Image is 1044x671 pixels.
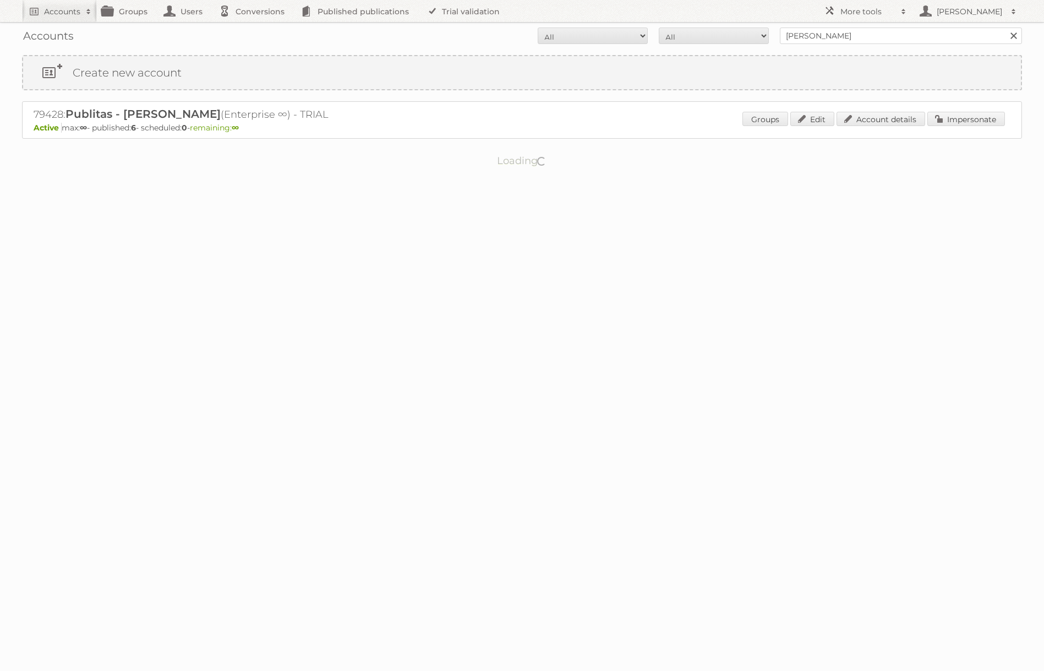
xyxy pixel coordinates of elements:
p: max: - published: - scheduled: - [34,123,1010,133]
span: Active [34,123,62,133]
strong: 0 [182,123,187,133]
a: Edit [790,112,834,126]
h2: 79428: (Enterprise ∞) - TRIAL [34,107,419,122]
strong: ∞ [232,123,239,133]
h2: More tools [840,6,895,17]
h2: Accounts [44,6,80,17]
a: Create new account [23,56,1021,89]
a: Groups [742,112,788,126]
span: remaining: [190,123,239,133]
strong: ∞ [80,123,87,133]
h2: [PERSON_NAME] [934,6,1005,17]
a: Account details [837,112,925,126]
span: Publitas - [PERSON_NAME] [65,107,221,121]
p: Loading [462,150,582,172]
strong: 6 [131,123,136,133]
a: Impersonate [927,112,1005,126]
